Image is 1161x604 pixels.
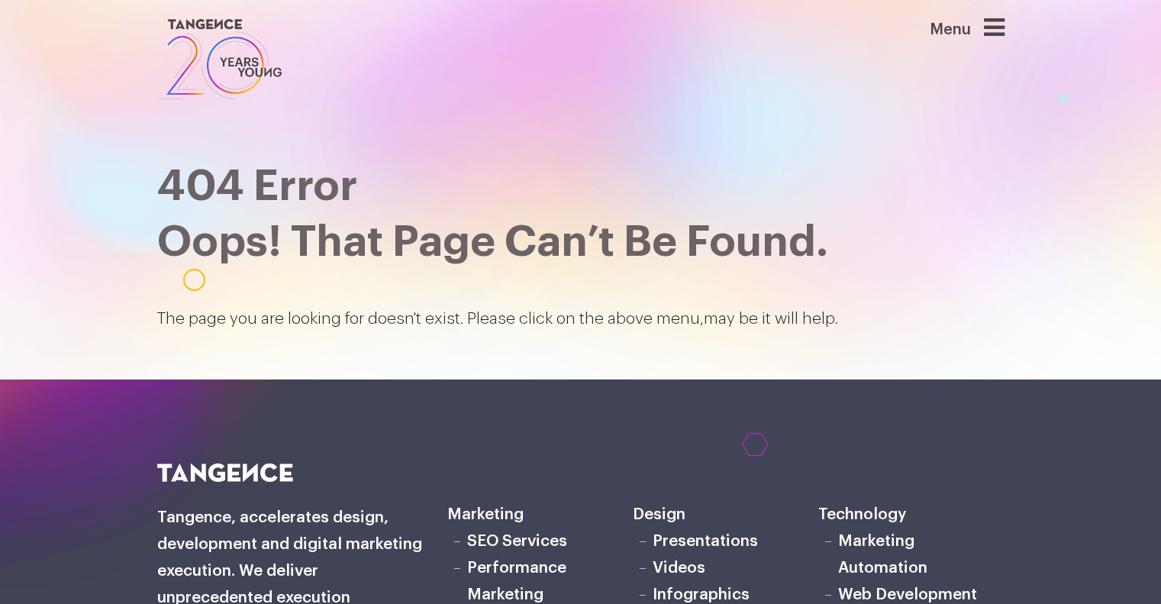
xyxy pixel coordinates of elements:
img: logo SVG [157,15,284,103]
h6: Design [633,502,818,528]
span: 404 Error Oops! That page can’t be found. [157,165,828,263]
a: Marketing Automation [838,533,927,576]
a: Videos [653,560,705,576]
p: The page you are looking for doesn't exist. Please click on the above menu,may be it will help. [157,307,1005,331]
h6: Marketing [447,502,633,528]
a: Presentations [653,533,758,549]
h6: Technology [818,502,1004,528]
a: Performance Marketing [467,560,566,602]
a: Infographics [653,586,750,602]
a: Web Development [838,586,977,602]
a: SEO Services [467,533,567,549]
